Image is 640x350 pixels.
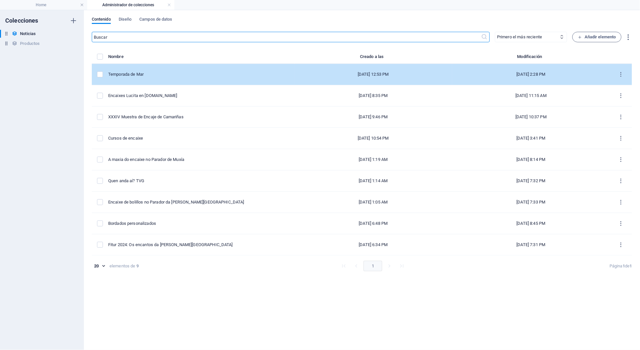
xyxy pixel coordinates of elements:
div: [DATE] 9:46 PM [300,114,447,120]
input: Buscar [92,32,481,42]
div: [DATE] 1:14 AM [300,178,447,184]
div: elementos de [110,263,135,269]
div: [DATE] 11:15 AM [457,93,605,99]
div: Quen anda aí? TVG [108,178,289,184]
button: page 1 [364,261,382,271]
h6: Colecciones [5,17,38,25]
div: [DATE] 12:53 PM [300,71,447,77]
div: [DATE] 8:14 PM [457,157,605,163]
div: 20 [92,263,107,269]
th: Creado a las [294,53,452,64]
div: [DATE] 10:37 PM [457,114,605,120]
div: Página de [610,263,632,269]
span: Diseño [119,15,132,25]
h6: Productos [20,40,40,48]
span: Campos de datos [139,15,172,25]
div: [DATE] 1:19 AM [300,157,447,163]
div: [DATE] 3:41 PM [457,135,605,141]
div: [DATE] 7:33 PM [457,199,605,205]
div: [DATE] 6:34 PM [300,242,447,248]
h4: Administrador de colecciones [87,1,174,9]
strong: 1 [630,263,632,268]
div: Fitur 2024: Os encantos da [PERSON_NAME][GEOGRAPHIC_DATA] [108,242,289,248]
th: Modificación [452,53,610,64]
h6: Noticias [20,30,36,38]
div: [DATE] 10:54 PM [300,135,447,141]
div: A maxia do encaixe no Parador de Muxía [108,157,289,163]
span: Añadir elemento [578,33,616,41]
nav: pagination navigation [338,261,408,271]
div: Temporada de Mar [108,71,289,77]
div: [DATE] 8:45 PM [457,221,605,226]
div: [DATE] 1:05 AM [300,199,447,205]
div: XXXIV Muestra de Encaje de Camariñas [108,114,289,120]
strong: 1 [623,263,625,268]
div: [DATE] 7:32 PM [457,178,605,184]
div: Bordados personalizados [108,221,289,226]
strong: 9 [137,263,139,269]
div: [DATE] 6:48 PM [300,221,447,226]
div: [DATE] 2:28 PM [457,71,605,77]
div: Cursos de encaixe [108,135,289,141]
table: items list [92,53,632,256]
button: Añadir elemento [572,32,622,42]
i: Crear colección [70,17,77,25]
th: Nombre [108,53,294,64]
div: Encaixes Lucita en [DOMAIN_NAME] [108,93,289,99]
div: Encaixe de bolillos no Parador da [PERSON_NAME][GEOGRAPHIC_DATA] [108,199,289,205]
span: Contenido [92,15,111,25]
div: [DATE] 8:35 PM [300,93,447,99]
div: [DATE] 7:31 PM [457,242,605,248]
